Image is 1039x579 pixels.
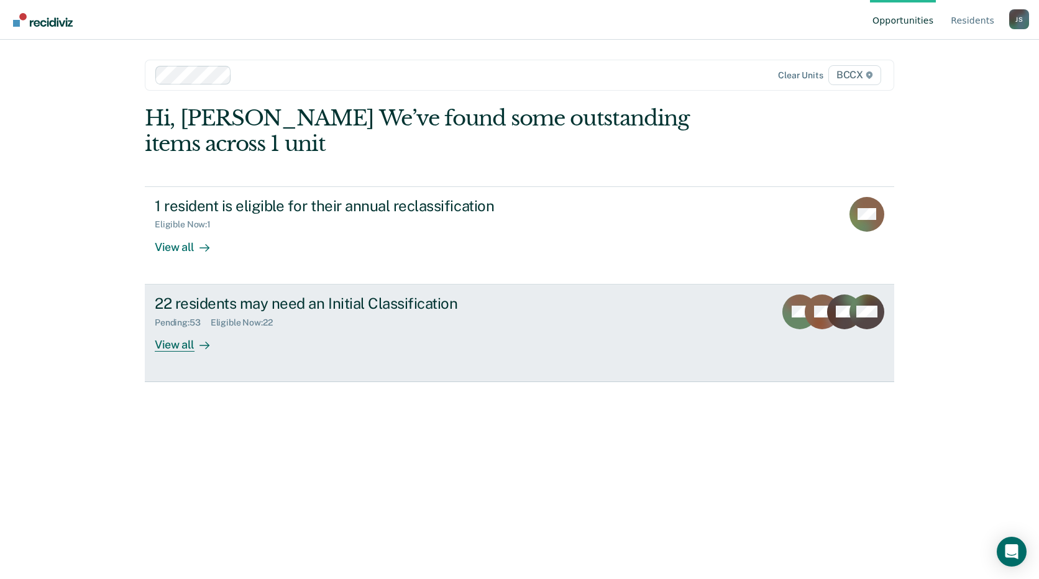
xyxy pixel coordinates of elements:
[155,327,224,352] div: View all
[1009,9,1029,29] div: J S
[155,294,591,312] div: 22 residents may need an Initial Classification
[145,106,744,157] div: Hi, [PERSON_NAME] We’ve found some outstanding items across 1 unit
[997,537,1027,567] div: Open Intercom Messenger
[145,285,894,382] a: 22 residents may need an Initial ClassificationPending:53Eligible Now:22View all
[211,317,283,328] div: Eligible Now : 22
[778,70,823,81] div: Clear units
[155,197,591,215] div: 1 resident is eligible for their annual reclassification
[155,317,211,328] div: Pending : 53
[145,186,894,285] a: 1 resident is eligible for their annual reclassificationEligible Now:1View all
[13,13,73,27] img: Recidiviz
[828,65,881,85] span: BCCX
[155,230,224,254] div: View all
[155,219,221,230] div: Eligible Now : 1
[1009,9,1029,29] button: Profile dropdown button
